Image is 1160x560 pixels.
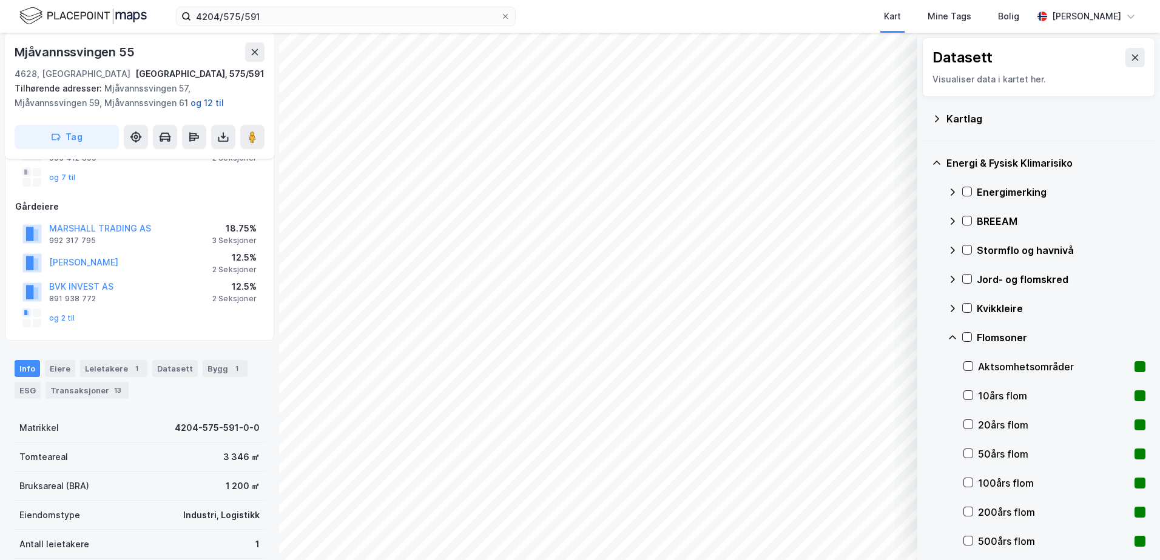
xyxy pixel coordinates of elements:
div: BREEAM [977,214,1145,228]
div: 20års flom [978,418,1130,432]
div: Visualiser data i kartet her. [932,72,1145,87]
div: Mjåvannssvingen 57, Mjåvannssvingen 59, Mjåvannssvingen 61 [15,81,255,110]
div: Bolig [998,9,1019,24]
div: 18.75% [212,221,257,236]
div: 1 [231,362,243,375]
div: Gårdeiere [15,199,264,214]
div: 1 [255,537,260,552]
div: Transaksjoner [46,382,129,399]
img: logo.f888ab2527a4732fd821a326f86c7f29.svg [19,5,147,27]
div: Tomteareal [19,450,68,464]
div: Kart [884,9,901,24]
div: Aktsomhetsområder [978,359,1130,374]
div: 4628, [GEOGRAPHIC_DATA] [15,67,130,81]
div: Antall leietakere [19,537,89,552]
div: Flomsoner [977,330,1145,345]
div: Energi & Fysisk Klimarisiko [946,156,1145,170]
span: Tilhørende adresser: [15,83,104,93]
div: Kartlag [946,112,1145,126]
div: Eiendomstype [19,508,80,522]
div: Energimerking [977,185,1145,199]
div: 500års flom [978,534,1130,548]
div: Datasett [932,48,993,67]
div: 12.5% [212,279,257,294]
div: Matrikkel [19,421,59,435]
div: Mjåvannssvingen 55 [15,42,137,62]
div: Mine Tags [928,9,971,24]
div: 10års flom [978,388,1130,403]
div: Datasett [152,360,198,377]
div: Info [15,360,40,377]
div: Kvikkleire [977,301,1145,316]
div: 4204-575-591-0-0 [175,421,260,435]
iframe: Chat Widget [1099,502,1160,560]
div: 3 Seksjoner [212,236,257,245]
div: 2 Seksjoner [212,294,257,304]
div: 200års flom [978,505,1130,519]
div: 1 [130,362,143,375]
input: Søk på adresse, matrikkel, gårdeiere, leietakere eller personer [191,7,501,25]
div: [PERSON_NAME] [1052,9,1121,24]
div: Stormflo og havnivå [977,243,1145,258]
div: 1 200 ㎡ [226,479,260,493]
div: 891 938 772 [49,294,96,304]
div: [GEOGRAPHIC_DATA], 575/591 [135,67,265,81]
div: ESG [15,382,41,399]
div: 50års flom [978,447,1130,461]
div: 13 [112,384,124,396]
div: Leietakere [80,360,147,377]
button: Tag [15,125,119,149]
div: Bygg [203,360,248,377]
div: 12.5% [212,250,257,265]
div: 992 317 795 [49,236,96,245]
div: Eiere [45,360,75,377]
div: Industri, Logistikk [183,508,260,522]
div: 2 Seksjoner [212,265,257,275]
div: Jord- og flomskred [977,272,1145,287]
div: 3 346 ㎡ [223,450,260,464]
div: 100års flom [978,476,1130,490]
div: Bruksareal (BRA) [19,479,89,493]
